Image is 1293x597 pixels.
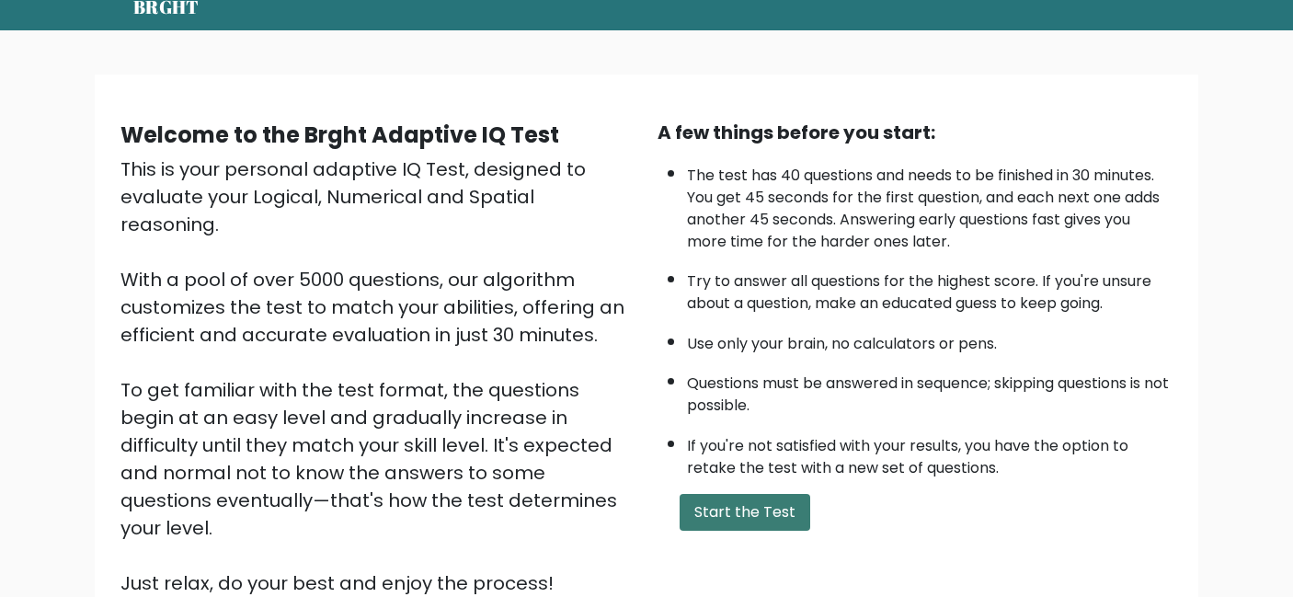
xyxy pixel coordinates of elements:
li: The test has 40 questions and needs to be finished in 30 minutes. You get 45 seconds for the firs... [687,155,1173,253]
button: Start the Test [680,494,810,531]
li: If you're not satisfied with your results, you have the option to retake the test with a new set ... [687,426,1173,479]
li: Use only your brain, no calculators or pens. [687,324,1173,355]
li: Try to answer all questions for the highest score. If you're unsure about a question, make an edu... [687,261,1173,315]
div: A few things before you start: [658,119,1173,146]
b: Welcome to the Brght Adaptive IQ Test [120,120,559,150]
li: Questions must be answered in sequence; skipping questions is not possible. [687,363,1173,417]
div: This is your personal adaptive IQ Test, designed to evaluate your Logical, Numerical and Spatial ... [120,155,635,597]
